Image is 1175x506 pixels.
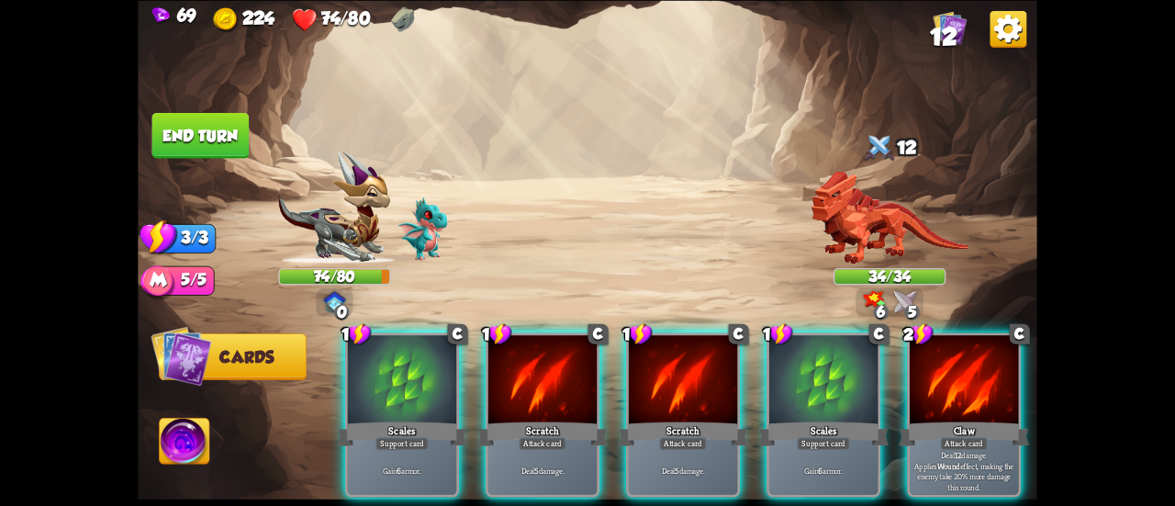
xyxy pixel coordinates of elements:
[904,304,920,320] div: 5
[213,6,239,32] img: Gold.png
[659,437,707,450] div: Attack card
[152,112,250,158] button: End turn
[811,171,968,264] img: Brick_Dragon.png
[912,449,1016,492] p: Deal damage. Applies effect, making the enemy take 20% more damage this round.
[491,466,595,477] p: Deal damage.
[448,323,468,343] div: C
[334,304,350,320] div: 0
[159,265,214,295] div: 5/5
[397,466,400,477] b: 6
[160,418,209,468] img: Ability_Icon.png
[955,449,962,460] b: 12
[391,6,414,32] img: Dragonstone - Raise your max HP by 1 after each combat.
[242,6,274,27] span: 224
[375,437,429,450] div: Support card
[292,6,370,32] div: Health
[797,437,850,450] div: Support card
[140,219,178,255] img: Stamina_Icon.png
[934,10,968,44] img: Cards_Icon.png
[763,322,793,345] div: 1
[323,291,345,313] img: ChevalierSigil.png
[934,10,968,48] div: View all the cards in your deck
[818,466,822,477] b: 6
[152,6,170,23] img: Gem.png
[937,460,960,471] b: Wound
[869,323,890,343] div: C
[159,333,307,380] button: Cards
[940,437,988,450] div: Attack card
[341,322,372,345] div: 1
[278,151,390,264] img: Chevalier_Dragon.png
[772,466,876,477] p: Gain armor.
[351,466,454,477] p: Gain armor.
[834,269,944,283] div: 34/34
[477,419,608,448] div: Scratch
[140,265,175,300] img: Mana_Points.png
[758,419,889,448] div: Scales
[219,348,274,366] span: Cards
[863,290,885,309] img: Bonus_Damage_Icon.png
[632,466,735,477] p: Deal damage.
[873,304,889,320] div: 6
[152,5,196,25] div: Gems
[159,223,216,253] div: 3/3
[990,10,1027,47] img: Options_Button.png
[534,466,538,477] b: 5
[894,290,916,312] img: DefensiveStrike.png
[675,466,678,477] b: 5
[903,322,934,345] div: 2
[588,323,609,343] div: C
[519,437,566,450] div: Attack card
[729,323,749,343] div: C
[482,322,512,345] div: 1
[292,6,318,32] img: Heart.png
[622,322,653,345] div: 1
[1010,323,1030,343] div: C
[834,130,946,167] div: 12
[151,325,212,386] img: Cards_Icon.png
[618,419,748,448] div: Scratch
[337,419,467,448] div: Scales
[280,269,389,283] div: 74/80
[321,6,371,27] span: 74/80
[397,197,447,260] img: Void_Dragon_Baby.png
[930,23,957,51] span: 12
[213,6,274,32] div: Gold
[899,419,1029,448] div: Claw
